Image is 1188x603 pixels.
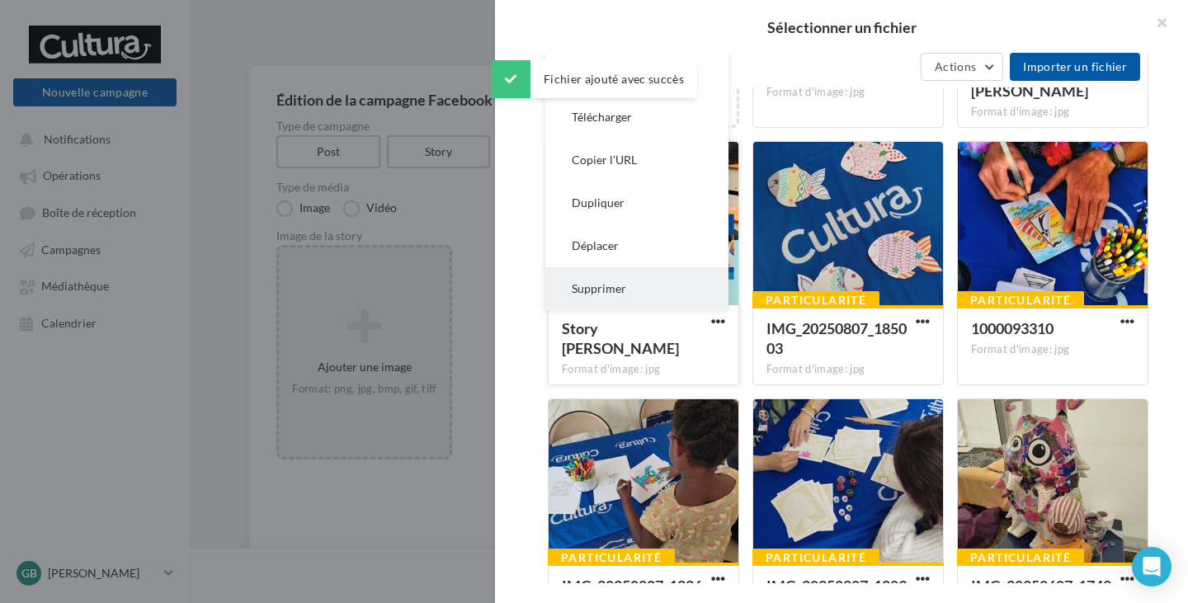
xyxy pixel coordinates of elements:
div: Particularité [957,549,1084,567]
div: Open Intercom Messenger [1132,547,1171,587]
button: Copier l'URL [545,139,728,181]
div: Format d'image: jpg [971,105,1134,120]
button: Télécharger [545,96,728,139]
div: Format d'image: jpg [971,342,1134,357]
button: Déplacer [545,224,728,267]
span: Actions [935,59,976,73]
h2: Sélectionner un fichier [521,20,1162,35]
span: Story Ronan Guennoc [562,319,679,357]
span: Importer un fichier [1023,59,1127,73]
div: Particularité [957,291,1084,309]
button: Supprimer [545,267,728,310]
div: Format d'image: jpg [562,362,725,377]
div: Particularité [548,549,675,567]
div: Format d'image: jpg [766,362,930,377]
span: 1000093310 [971,319,1054,337]
div: Format d'image: jpg [766,85,930,100]
div: Fichier ajouté avec succès [491,60,697,98]
span: IMG_20250807_185003 [766,319,907,357]
div: Particularité [752,549,879,567]
button: Actions [921,53,1003,81]
button: Dupliquer [545,181,728,224]
button: Importer un fichier [1010,53,1140,81]
div: Particularité [752,291,879,309]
